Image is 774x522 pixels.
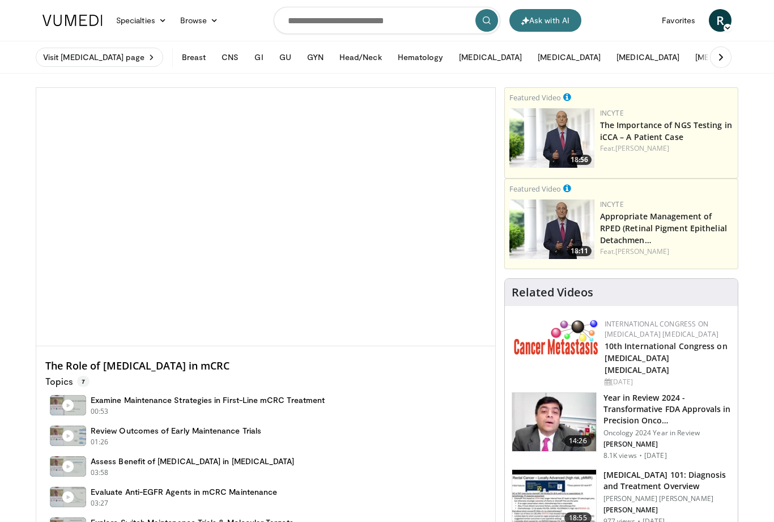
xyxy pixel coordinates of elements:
p: [PERSON_NAME] [603,506,731,515]
button: GU [273,46,298,69]
h4: Evaluate Anti-EGFR Agents in mCRC Maintenance [91,487,277,497]
a: The Importance of NGS Testing in iCCA – A Patient Case [600,120,732,142]
button: Hematology [391,46,450,69]
img: dfb61434-267d-484a-acce-b5dc2d5ee040.150x105_q85_crop-smart_upscale.jpg [509,200,594,259]
img: VuMedi Logo [42,15,103,26]
img: 22cacae0-80e8-46c7-b946-25cff5e656fa.150x105_q85_crop-smart_upscale.jpg [512,393,596,452]
a: Appropriate Management of RPED (Retinal Pigment Epithelial Detachmen… [600,211,727,245]
p: Oncology 2024 Year in Review [603,428,731,438]
div: · [639,451,642,460]
p: 00:53 [91,406,109,417]
h4: Assess Benefit of [MEDICAL_DATA] in [MEDICAL_DATA] [91,456,295,466]
h3: [MEDICAL_DATA] 101: Diagnosis and Treatment Overview [603,469,731,492]
a: Visit [MEDICAL_DATA] page [36,48,163,67]
p: 03:27 [91,498,109,508]
button: [MEDICAL_DATA] [452,46,529,69]
p: 01:26 [91,437,109,447]
span: 14:26 [564,435,592,447]
h4: Review Outcomes of Early Maintenance Trials [91,426,261,436]
a: Favorites [655,9,702,32]
a: International Congress on [MEDICAL_DATA] [MEDICAL_DATA] [605,319,719,339]
a: Browse [173,9,226,32]
button: [MEDICAL_DATA] [688,46,765,69]
video-js: Video Player [36,88,495,346]
a: R [709,9,732,32]
p: 03:58 [91,468,109,478]
p: [PERSON_NAME] [603,440,731,449]
small: Featured Video [509,184,561,194]
span: 7 [77,376,90,387]
button: GI [248,46,270,69]
a: 18:56 [509,108,594,168]
button: [MEDICAL_DATA] [531,46,607,69]
p: Topics [45,376,90,387]
h4: Examine Maintenance Strategies in First-Line mCRC Treatment [91,395,325,405]
p: 8.1K views [603,451,637,460]
a: [PERSON_NAME] [615,143,669,153]
button: CNS [215,46,245,69]
div: Feat. [600,143,733,154]
button: GYN [300,46,330,69]
h4: The Role of [MEDICAL_DATA] in mCRC [45,360,486,372]
div: Feat. [600,247,733,257]
a: [PERSON_NAME] [615,247,669,256]
button: [MEDICAL_DATA] [610,46,686,69]
button: Breast [175,46,212,69]
a: Incyte [600,200,624,209]
h3: Year in Review 2024 - Transformative FDA Approvals in Precision Onco… [603,392,731,426]
button: Ask with AI [509,9,581,32]
p: [PERSON_NAME] [PERSON_NAME] [603,494,731,503]
img: 6827cc40-db74-4ebb-97c5-13e529cfd6fb.png.150x105_q85_crop-smart_upscale.png [509,108,594,168]
a: 14:26 Year in Review 2024 - Transformative FDA Approvals in Precision Onco… Oncology 2024 Year in... [512,392,731,460]
a: Specialties [109,9,173,32]
div: [DATE] [605,377,729,387]
small: Featured Video [509,92,561,103]
a: 18:11 [509,200,594,259]
input: Search topics, interventions [274,7,500,34]
h4: Related Videos [512,286,593,299]
span: 18:56 [567,155,592,165]
span: 18:11 [567,246,592,256]
a: 10th International Congress on [MEDICAL_DATA] [MEDICAL_DATA] [605,341,728,375]
button: Head/Neck [333,46,389,69]
img: 6ff8bc22-9509-4454-a4f8-ac79dd3b8976.png.150x105_q85_autocrop_double_scale_upscale_version-0.2.png [514,319,599,355]
a: Incyte [600,108,624,118]
p: [DATE] [644,451,667,460]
